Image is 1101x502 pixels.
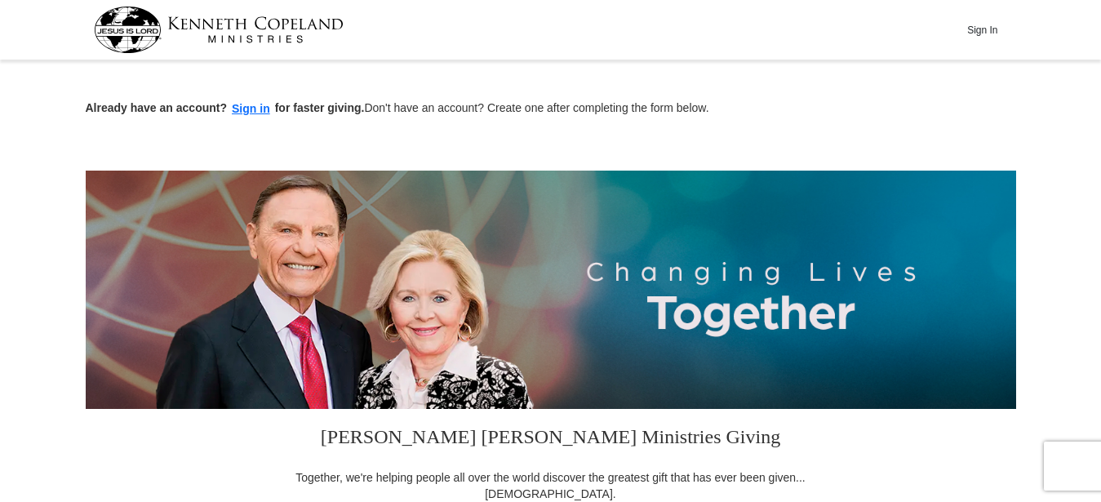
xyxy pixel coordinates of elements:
button: Sign In [958,17,1007,42]
strong: Already have an account? for faster giving. [86,101,365,114]
img: kcm-header-logo.svg [94,7,344,53]
button: Sign in [227,100,275,118]
h3: [PERSON_NAME] [PERSON_NAME] Ministries Giving [286,409,816,469]
div: Together, we're helping people all over the world discover the greatest gift that has ever been g... [286,469,816,502]
p: Don't have an account? Create one after completing the form below. [86,100,1016,118]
